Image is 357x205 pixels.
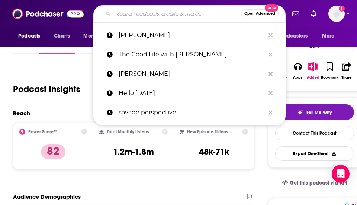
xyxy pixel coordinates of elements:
[13,84,80,95] h1: Podcast Insights
[317,29,344,43] button: open menu
[322,31,335,41] span: More
[41,144,65,159] p: 82
[305,58,321,84] button: Added
[308,7,319,20] a: Show notifications dropdown
[93,103,286,122] a: savage perspective
[107,129,149,134] h2: Total Monthly Listens
[199,146,229,157] h3: 48k-71k
[289,7,302,20] a: Show notifications dropdown
[187,129,228,134] h2: New Episode Listens
[328,6,345,22] button: Show profile menu
[279,75,287,80] div: Play
[272,31,308,41] span: For Podcasters
[265,4,278,12] span: New
[93,5,286,22] div: Search podcasts, credits, & more...
[275,104,354,120] button: tell me why sparkleTell Me Why
[119,64,265,84] p: rick hanson
[78,29,119,43] button: open menu
[276,174,353,192] a: Get this podcast via API
[297,110,303,115] img: tell me why sparkle
[83,31,110,41] span: Monitoring
[241,9,279,18] button: Open AdvancedNew
[328,6,345,22] span: Logged in as megcassidy
[332,165,350,183] div: Open Intercom Messenger
[339,6,345,12] svg: Add a profile image
[13,29,50,43] button: open menu
[93,84,286,103] a: Hello [DATE]
[119,45,265,64] p: The Good Life with Michele Lamoureux
[119,103,265,122] p: savage perspective
[28,129,57,134] h2: Power Score™
[307,75,319,80] div: Added
[339,58,354,84] button: Share
[328,6,345,22] img: User Profile
[54,31,70,41] span: Charts
[293,75,303,80] div: Apps
[267,29,318,43] button: open menu
[321,75,338,80] div: Bookmark
[93,26,286,45] a: [PERSON_NAME]
[119,84,265,103] p: Hello Monday
[321,58,339,84] button: Bookmark
[49,29,74,43] a: Charts
[290,58,305,84] button: Apps
[341,75,351,80] div: Share
[18,31,40,41] span: Podcasts
[93,45,286,64] a: The Good Life with [PERSON_NAME]
[244,12,275,16] span: Open Advanced
[114,8,241,20] input: Search podcasts, credits, & more...
[13,110,30,117] h2: Reach
[275,126,354,140] a: Contact This Podcast
[13,193,81,200] h2: Audience Demographics
[306,110,332,115] span: Tell Me Why
[290,180,347,186] span: Get this podcast via API
[275,146,354,161] button: Export One-Sheet
[119,26,265,45] p: mayim bialik
[113,146,154,157] h3: 1.2m-1.8m
[12,7,84,21] img: Podchaser - Follow, Share and Rate Podcasts
[93,64,286,84] a: [PERSON_NAME]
